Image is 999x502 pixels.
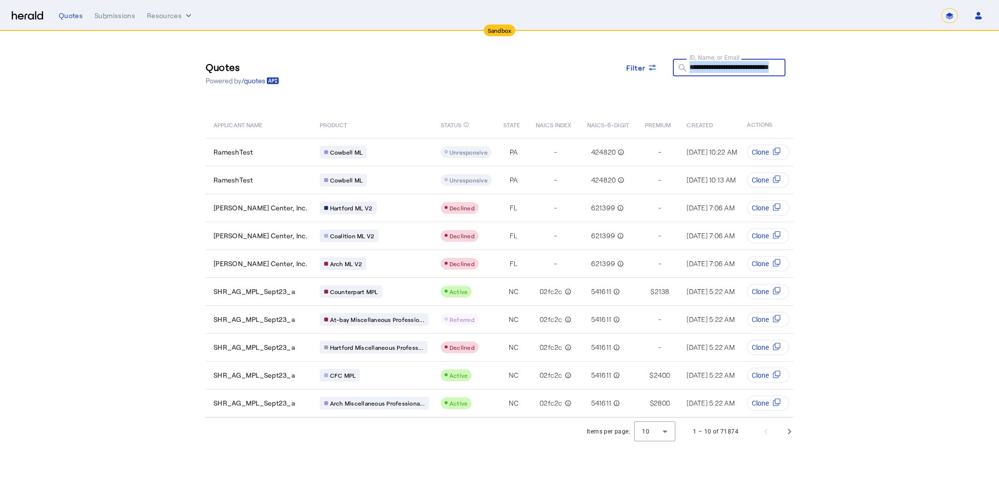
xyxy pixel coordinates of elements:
[330,343,423,351] span: Hartford Miscellaneous Profess...
[739,111,794,138] th: ACTIONS
[214,315,295,324] span: SHR_AG_MPL_Sept23_a
[12,11,43,21] img: Herald Logo
[658,315,661,324] span: -
[591,342,612,352] span: 541611
[330,204,373,212] span: Hartford ML V2
[747,312,789,327] button: Clone
[463,119,469,130] mat-icon: info_outline
[540,342,563,352] span: 02fc2c
[241,76,279,86] a: /quotes
[687,315,735,323] span: [DATE] 5:22 AM
[206,60,279,74] h3: Quotes
[330,260,362,268] span: Arch ML V2
[206,76,279,86] p: Powered by
[330,288,378,296] span: Counterpart MPL
[747,367,789,383] button: Clone
[214,147,253,157] span: RameshTest
[450,316,475,323] span: Referred
[536,119,571,129] span: NAICS INDEX
[450,260,475,267] span: Declined
[611,398,620,408] mat-icon: info_outline
[563,315,571,324] mat-icon: info_outline
[330,316,424,323] span: At-bay Miscellaneous Professio...
[320,119,348,129] span: PRODUCT
[563,370,571,380] mat-icon: info_outline
[690,54,740,61] mat-label: ID, Name, or Email
[510,175,518,185] span: PA
[214,203,308,213] span: [PERSON_NAME] Center, Inc.
[330,399,425,407] span: Arch Miscellaneous Professiona...
[509,398,519,408] span: NC
[618,59,666,76] button: Filter
[658,175,661,185] span: -
[330,371,356,379] span: CFC MPL
[747,172,789,188] button: Clone
[658,203,661,213] span: -
[752,231,769,241] span: Clone
[214,398,295,408] span: SHR_AG_MPL_Sept23_a
[615,203,624,213] mat-icon: info_outline
[752,315,769,324] span: Clone
[591,231,616,241] span: 621399
[747,228,789,244] button: Clone
[563,342,571,352] mat-icon: info_outline
[554,231,557,241] span: -
[450,372,468,379] span: Active
[747,144,789,160] button: Clone
[563,287,571,297] mat-icon: info_outline
[687,399,735,407] span: [DATE] 5:22 AM
[591,147,616,157] span: 424820
[540,315,563,324] span: 02fc2c
[214,119,262,129] span: APPLICANT NAME
[654,398,670,408] span: 2800
[747,200,789,216] button: Clone
[503,119,520,129] span: STATE
[214,259,308,269] span: [PERSON_NAME] Center, Inc.
[616,175,624,185] mat-icon: info_outline
[658,231,661,241] span: -
[510,147,518,157] span: PA
[650,287,654,297] span: $
[658,147,661,157] span: -
[649,370,653,380] span: $
[540,370,563,380] span: 02fc2c
[540,398,563,408] span: 02fc2c
[591,203,616,213] span: 621399
[687,259,735,268] span: [DATE] 7:06 AM
[687,176,736,184] span: [DATE] 10:13 AM
[450,177,488,183] span: Unresponsive
[752,203,769,213] span: Clone
[214,175,253,185] span: RameshTest
[611,370,620,380] mat-icon: info_outline
[214,231,308,241] span: [PERSON_NAME] Center, Inc.
[554,259,557,269] span: -
[441,119,462,129] span: STATUS
[747,256,789,272] button: Clone
[563,398,571,408] mat-icon: info_outline
[752,259,769,269] span: Clone
[687,343,735,351] span: [DATE] 5:22 AM
[645,119,671,129] span: PREMIUM
[591,287,612,297] span: 541611
[509,287,519,297] span: NC
[687,148,737,156] span: [DATE] 10:22 AM
[752,342,769,352] span: Clone
[510,259,518,269] span: FL
[591,315,612,324] span: 541611
[658,259,661,269] span: -
[554,203,557,213] span: -
[611,342,620,352] mat-icon: info_outline
[330,148,363,156] span: Cowbell ML
[450,205,475,211] span: Declined
[587,427,630,436] div: Items per page:
[752,147,769,157] span: Clone
[752,175,769,185] span: Clone
[330,232,375,240] span: Coalition ML V2
[591,259,616,269] span: 621399
[616,147,624,157] mat-icon: info_outline
[510,203,518,213] span: FL
[147,11,193,21] button: Resources dropdown menu
[484,24,516,36] div: Sandbox
[591,398,612,408] span: 541611
[752,287,769,297] span: Clone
